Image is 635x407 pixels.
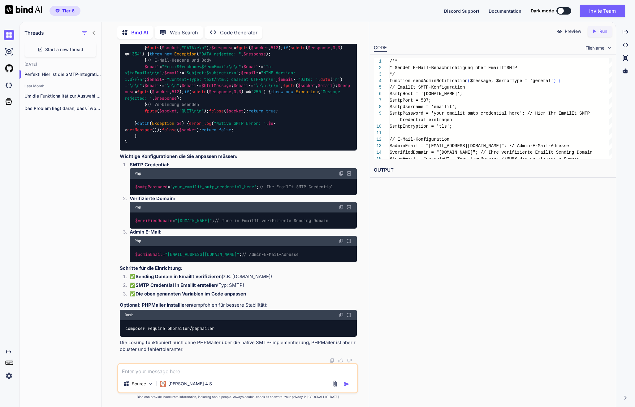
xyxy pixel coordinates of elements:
h2: [DATE] [19,62,101,67]
span: $smtpPassword = 'your_emailit_smtp_credential_ [390,111,509,116]
span: fgets [236,45,248,50]
span: throw [271,89,283,95]
img: like [338,358,343,363]
span: "\r\n" [164,83,179,88]
span: $email [241,70,256,76]
span: "Subject: \r\n" [184,70,239,76]
div: 1 [374,58,382,65]
strong: SMTP Credential: [130,162,170,168]
span: // Ihr EmailIt SMTP Credential [259,184,333,190]
img: copy [330,358,335,363]
span: $response [154,95,177,101]
h1: Threads [24,29,44,37]
span: $response [244,51,266,57]
span: $adminEmail = "[EMAIL_ADDRESS][DOMAIN_NAME]"; // Admin-E- [390,143,538,148]
span: $socket [251,45,268,50]
code: composer require phpmailer/phpmailer [125,325,215,332]
img: Pick Models [148,381,153,387]
img: copy [339,205,344,210]
span: substr [291,45,305,50]
img: icon [343,381,350,387]
span: $smtpEncryption = 'tls'; [390,124,452,129]
span: $email [145,64,159,69]
span: $response [125,83,350,94]
span: Tier 6 [62,8,75,14]
span: $socket [298,83,315,88]
span: $verifiedDomain = "[DOMAIN_NAME]"; // Ihre ve [390,150,507,155]
span: $response [308,45,330,50]
div: 8 [374,104,382,110]
span: // EmailIt SMTP-Konfiguration [390,85,465,90]
span: Exception [125,39,147,44]
span: $e [177,121,182,126]
p: Code Generator [220,29,257,36]
img: Claude 4 Sonnet [160,381,166,387]
span: $toEmail [127,70,147,76]
p: Run [599,28,607,34]
span: // Verbindung beenden [147,102,199,107]
span: Credential eintragen [400,117,452,122]
span: MUSS die verifizierte Domain [507,156,579,161]
strong: Optional: PHPMailer installieren [120,302,192,308]
div: 3 [374,71,382,78]
span: throw [149,51,162,57]
span: 512 [172,89,179,95]
button: Invite Team [580,5,625,17]
span: if [184,89,189,95]
p: Source [132,381,146,387]
div: CODE [374,44,387,52]
strong: Verifizierte Domain: [130,195,175,201]
div: 6 [374,91,382,97]
span: ( [468,78,470,83]
span: return [248,108,263,114]
span: { [559,78,561,83]
span: // E-Mail-Headers und Body [147,58,211,63]
span: Exception [152,121,174,126]
p: [PERSON_NAME] 4 S.. [168,381,214,387]
span: "RCPT TO rejected: " [149,39,199,44]
span: $smtpUsername = 'emailit'; [390,104,457,109]
div: 12 [374,136,382,143]
span: * Sendet E-Mail-Benachrichtigung über EmailIt [390,65,507,70]
div: 4 [374,78,382,84]
p: Um die Funktionalität zur Auswahl eines Zeitraums... [24,93,101,99]
img: chat [4,30,14,40]
code: = ; [135,217,329,224]
button: Documentation [489,8,521,14]
img: dislike [347,358,352,363]
strong: SMTP Credential in EmailIt erstellen [136,282,217,288]
span: $htmlMessage [201,83,231,88]
span: "QUIT\r\n" [179,108,204,114]
span: Start a new thread [45,46,83,53]
span: $e [268,121,273,126]
img: copy [339,171,344,176]
span: $response [211,45,234,50]
div: 2 [374,65,382,71]
span: true [266,108,276,114]
span: getMessage [127,127,152,133]
strong: Schritte für die Einrichtung: [120,265,182,271]
span: $smtpPort = 587; [390,98,431,103]
img: Open in Browser [346,312,352,318]
img: premium [55,9,60,13]
p: Web Search [170,29,198,36]
strong: Admin E-Mail: [130,229,162,235]
p: Bind can provide inaccurate information, including about people. Always double-check its answers.... [117,395,358,399]
span: ) [553,78,556,83]
div: 15 [374,156,382,162]
span: // E-Mail-Konfiguration [390,137,449,142]
div: 10 [374,123,382,130]
span: fputs [283,83,296,88]
span: "From: < >\r\n" [162,64,241,69]
span: $fromName [177,64,199,69]
span: 3 [239,89,241,95]
span: catch [137,121,149,126]
img: copy [339,313,344,317]
img: settings [4,370,14,381]
img: Open in Browser [346,204,352,210]
img: ai-studio [4,46,14,57]
span: Dark mode [531,8,554,14]
span: FileName [585,45,604,51]
span: 0 [333,45,335,50]
img: attachment [331,380,339,387]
